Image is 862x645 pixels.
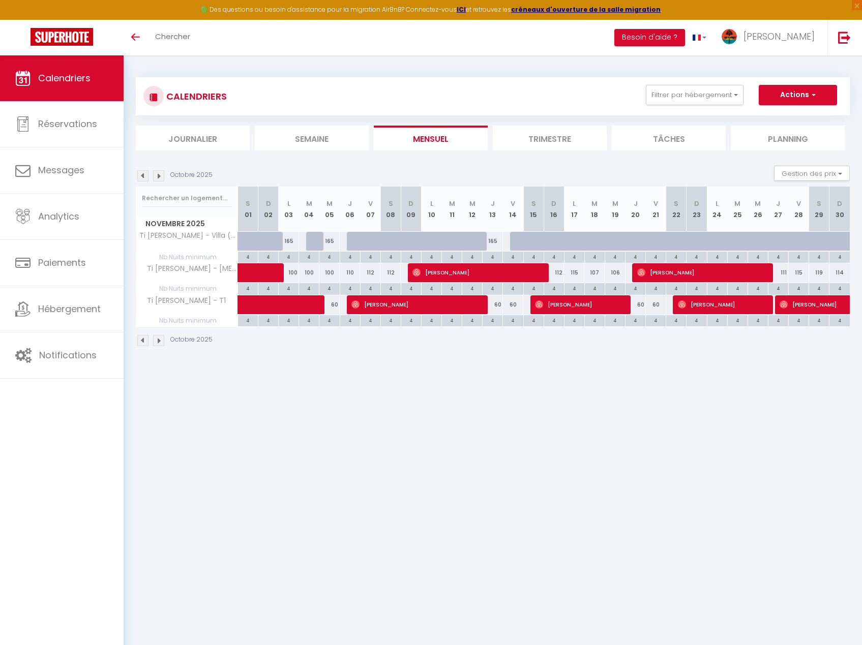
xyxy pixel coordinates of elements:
div: 4 [748,252,768,261]
img: ... [722,29,737,44]
li: Mensuel [374,126,488,150]
button: Ouvrir le widget de chat LiveChat [8,4,39,35]
span: Novembre 2025 [136,217,237,231]
abbr: S [674,199,678,208]
th: 21 [646,187,666,232]
div: 4 [829,315,850,325]
abbr: S [246,199,250,208]
div: 165 [483,232,503,251]
div: 4 [319,315,339,325]
span: [PERSON_NAME] [678,295,766,314]
li: Planning [731,126,845,150]
div: 4 [646,283,666,293]
h3: CALENDRIERS [164,85,227,108]
abbr: M [591,199,598,208]
th: 09 [401,187,421,232]
th: 05 [319,187,340,232]
div: 4 [340,315,360,325]
abbr: S [389,199,393,208]
div: 4 [361,252,380,261]
abbr: L [716,199,719,208]
span: Réservations [38,117,97,130]
abbr: D [551,199,556,208]
div: 4 [361,283,380,293]
div: 4 [258,283,278,293]
th: 11 [442,187,462,232]
div: 106 [605,263,625,282]
abbr: V [511,199,515,208]
div: 4 [442,283,462,293]
div: 4 [401,283,421,293]
abbr: J [491,199,495,208]
div: 115 [788,263,809,282]
th: 24 [707,187,727,232]
div: 4 [789,315,809,325]
div: 60 [646,295,666,314]
div: 4 [279,315,299,325]
div: 4 [564,283,584,293]
div: 4 [666,283,686,293]
div: 4 [768,315,788,325]
div: 4 [381,252,401,261]
th: 19 [605,187,625,232]
div: 4 [728,252,748,261]
span: Notifications [39,349,97,361]
span: Messages [38,164,84,176]
span: [PERSON_NAME] [412,263,541,282]
div: 4 [381,283,401,293]
button: Gestion des prix [774,166,850,181]
div: 4 [707,283,727,293]
div: 114 [829,263,850,282]
div: 60 [503,295,523,314]
div: 4 [564,315,584,325]
div: 4 [789,252,809,261]
div: 4 [666,315,686,325]
th: 08 [380,187,401,232]
abbr: J [634,199,638,208]
div: 4 [238,283,258,293]
div: 4 [605,283,625,293]
div: 4 [401,315,421,325]
th: 14 [503,187,523,232]
div: 4 [361,315,380,325]
p: Octobre 2025 [170,170,213,180]
abbr: V [796,199,801,208]
div: 4 [238,252,258,261]
div: 4 [544,315,564,325]
div: 4 [687,283,706,293]
div: 4 [524,315,544,325]
div: 4 [626,315,645,325]
abbr: L [573,199,576,208]
div: 4 [585,283,605,293]
iframe: Chat [819,599,854,637]
span: Paiements [38,256,86,269]
th: 10 [421,187,441,232]
div: 4 [381,315,401,325]
div: 4 [299,283,319,293]
span: Ti [PERSON_NAME] - Villa (T1 + [MEDICAL_DATA]) [138,232,240,239]
button: Actions [759,85,837,105]
div: 4 [462,283,482,293]
div: 4 [442,252,462,261]
div: 112 [380,263,401,282]
span: Analytics [38,210,79,223]
div: 4 [768,252,788,261]
th: 13 [483,187,503,232]
th: 15 [523,187,544,232]
abbr: D [408,199,413,208]
th: 01 [238,187,258,232]
a: ... [PERSON_NAME] [714,20,827,55]
th: 20 [626,187,646,232]
abbr: M [612,199,618,208]
th: 30 [829,187,850,232]
th: 03 [279,187,299,232]
button: Besoin d'aide ? [614,29,685,46]
abbr: M [469,199,475,208]
th: 17 [564,187,584,232]
div: 4 [646,252,666,261]
img: Super Booking [31,28,93,46]
div: 4 [422,283,441,293]
th: 16 [544,187,564,232]
span: Calendriers [38,72,91,84]
div: 4 [707,252,727,261]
